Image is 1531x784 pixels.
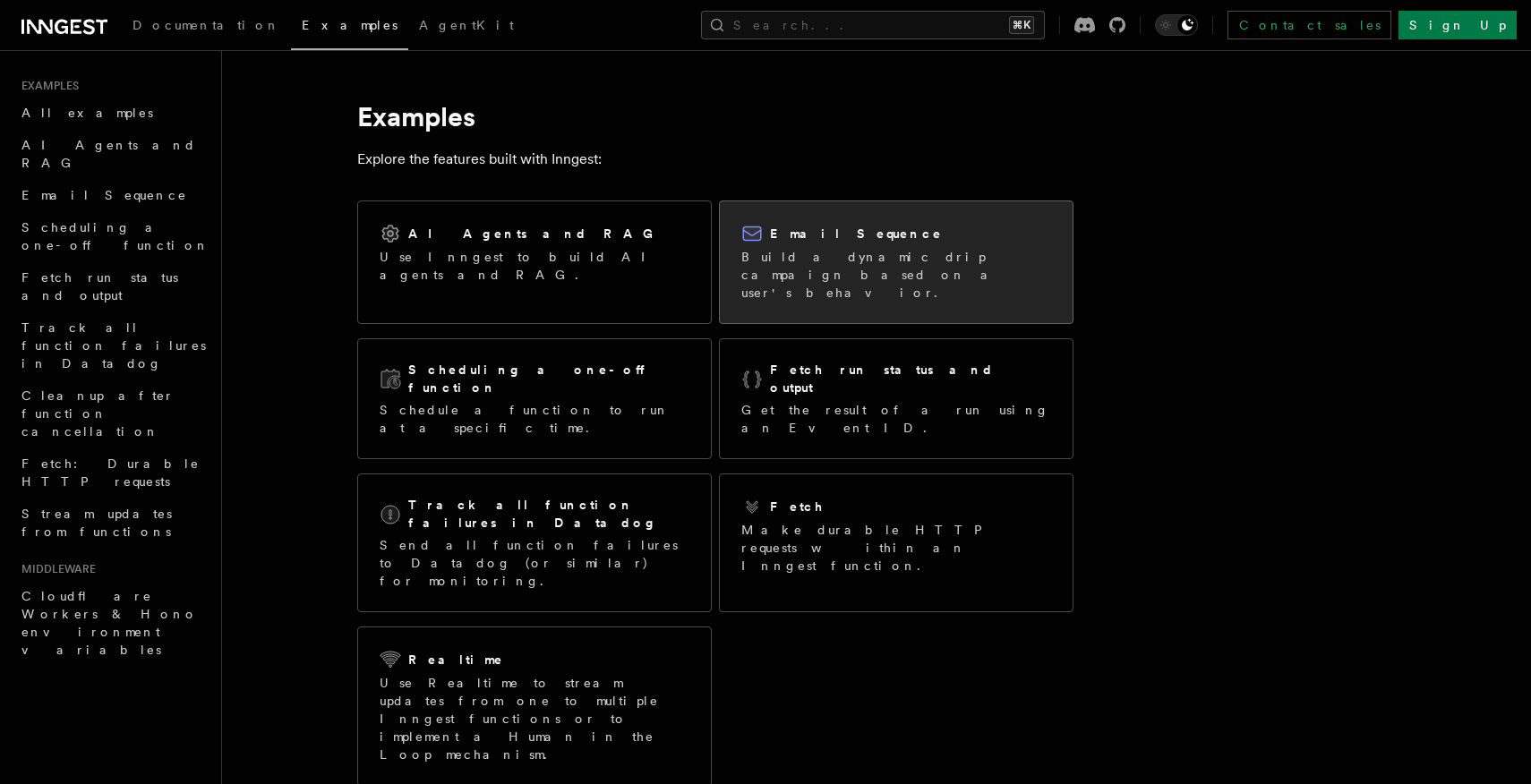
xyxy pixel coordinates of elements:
p: Use Inngest to build AI agents and RAG. [380,248,689,284]
a: Email Sequence [14,179,210,211]
a: All examples [14,97,210,129]
a: Fetch run status and outputGet the result of a run using an Event ID. [719,338,1073,459]
a: Contact sales [1227,11,1391,39]
span: Documentation [133,18,280,32]
p: Send all function failures to Datadog (or similar) for monitoring. [380,536,689,590]
span: Fetch: Durable HTTP requests [21,456,200,489]
a: AgentKit [408,5,525,48]
h2: Scheduling a one-off function [408,361,689,396]
h1: Examples [357,100,1073,132]
a: Fetch run status and output [14,261,210,311]
a: Email SequenceBuild a dynamic drip campaign based on a user's behavior. [719,200,1073,324]
h2: Track all function failures in Datadog [408,496,689,532]
p: Get the result of a run using an Event ID. [741,401,1051,437]
a: Cleanup after function cancellation [14,379,210,447]
button: Search...⌘K [701,11,1045,39]
span: Fetch run status and output [21,270,178,303]
p: Build a dynamic drip campaign based on a user's behavior. [741,248,1051,302]
span: Scheduling a one-off function [21,220,210,252]
span: Examples [14,79,79,93]
h2: Fetch run status and output [770,361,1051,396]
span: AI Agents and RAG [21,138,196,170]
span: All examples [21,106,153,120]
p: Explore the features built with Inngest: [357,147,1073,172]
a: Sign Up [1398,11,1517,39]
span: AgentKit [419,18,514,32]
p: Make durable HTTP requests within an Inngest function. [741,521,1051,575]
span: Cloudflare Workers & Hono environment variables [21,589,198,657]
p: Schedule a function to run at a specific time. [380,401,689,437]
a: Examples [291,5,408,50]
a: AI Agents and RAG [14,129,210,179]
kbd: ⌘K [1009,16,1034,34]
span: Middleware [14,562,96,576]
p: Use Realtime to stream updates from one to multiple Inngest functions or to implement a Human in ... [380,674,689,763]
a: Cloudflare Workers & Hono environment variables [14,580,210,666]
span: Stream updates from functions [21,507,172,539]
a: Stream updates from functions [14,498,210,548]
a: FetchMake durable HTTP requests within an Inngest function. [719,473,1073,612]
a: Fetch: Durable HTTP requests [14,447,210,498]
a: Documentation [122,5,291,48]
span: Email Sequence [21,188,187,202]
button: Toggle dark mode [1155,14,1198,36]
a: Scheduling a one-off function [14,211,210,261]
span: Examples [302,18,398,32]
h2: AI Agents and RAG [408,225,663,243]
span: Cleanup after function cancellation [21,388,175,439]
h2: Fetch [770,498,825,516]
a: Scheduling a one-off functionSchedule a function to run at a specific time. [357,338,712,459]
span: Track all function failures in Datadog [21,320,206,371]
a: Track all function failures in Datadog [14,311,210,379]
a: Track all function failures in DatadogSend all function failures to Datadog (or similar) for moni... [357,473,712,612]
a: AI Agents and RAGUse Inngest to build AI agents and RAG. [357,200,712,324]
h2: Realtime [408,651,504,669]
h2: Email Sequence [770,225,943,243]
